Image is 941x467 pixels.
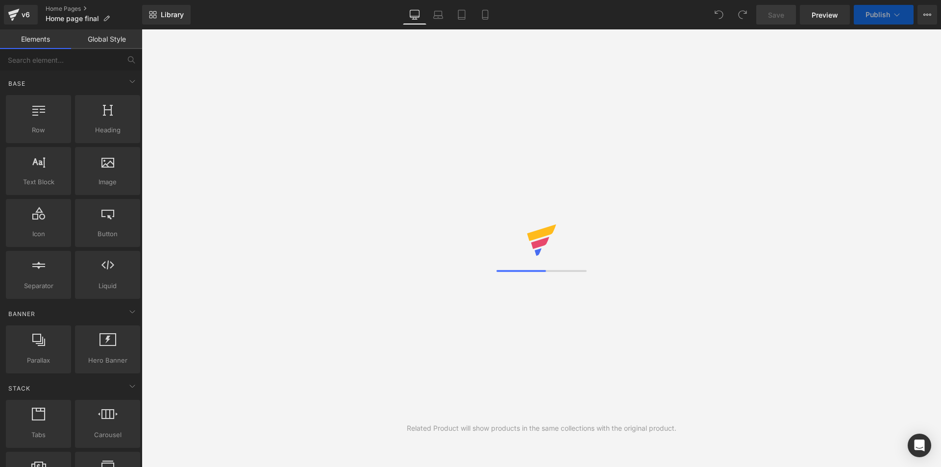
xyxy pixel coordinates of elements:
a: Laptop [426,5,450,25]
div: v6 [20,8,32,21]
span: Publish [866,11,890,19]
a: Mobile [473,5,497,25]
button: Publish [854,5,914,25]
button: Undo [709,5,729,25]
a: New Library [142,5,191,25]
span: Button [78,229,137,239]
span: Stack [7,384,31,393]
a: v6 [4,5,38,25]
button: More [917,5,937,25]
span: Row [9,125,68,135]
a: Tablet [450,5,473,25]
span: Heading [78,125,137,135]
button: Redo [733,5,752,25]
span: Save [768,10,784,20]
a: Preview [800,5,850,25]
a: Desktop [403,5,426,25]
span: Liquid [78,281,137,291]
span: Library [161,10,184,19]
span: Parallax [9,355,68,366]
span: Image [78,177,137,187]
span: Icon [9,229,68,239]
span: Text Block [9,177,68,187]
span: Home page final [46,15,99,23]
a: Home Pages [46,5,142,13]
span: Preview [812,10,838,20]
a: Global Style [71,29,142,49]
div: Related Product will show products in the same collections with the original product. [407,423,676,434]
span: Banner [7,309,36,319]
div: Open Intercom Messenger [908,434,931,457]
span: Carousel [78,430,137,440]
span: Hero Banner [78,355,137,366]
span: Base [7,79,26,88]
span: Separator [9,281,68,291]
span: Tabs [9,430,68,440]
